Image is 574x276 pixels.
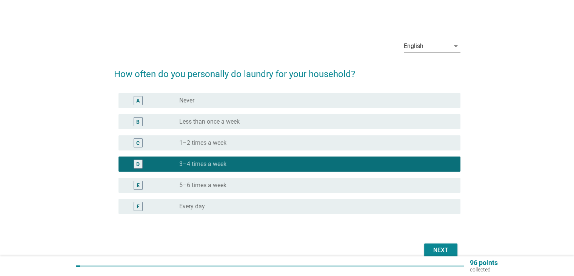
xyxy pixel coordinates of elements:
div: B [136,118,140,126]
div: E [137,181,140,189]
div: F [137,203,140,211]
label: Never [179,97,194,104]
p: 96 points [470,259,498,266]
label: 5–6 times a week [179,181,226,189]
p: collected [470,266,498,273]
button: Next [424,243,457,257]
label: 3–4 times a week [179,160,226,168]
label: 1–2 times a week [179,139,226,147]
h2: How often do you personally do laundry for your household? [114,60,460,81]
i: arrow_drop_down [451,42,460,51]
div: Next [430,246,451,255]
div: C [136,139,140,147]
label: Every day [179,203,205,210]
div: English [404,43,423,50]
label: Less than once a week [179,118,240,126]
div: D [136,160,140,168]
div: A [136,97,140,105]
